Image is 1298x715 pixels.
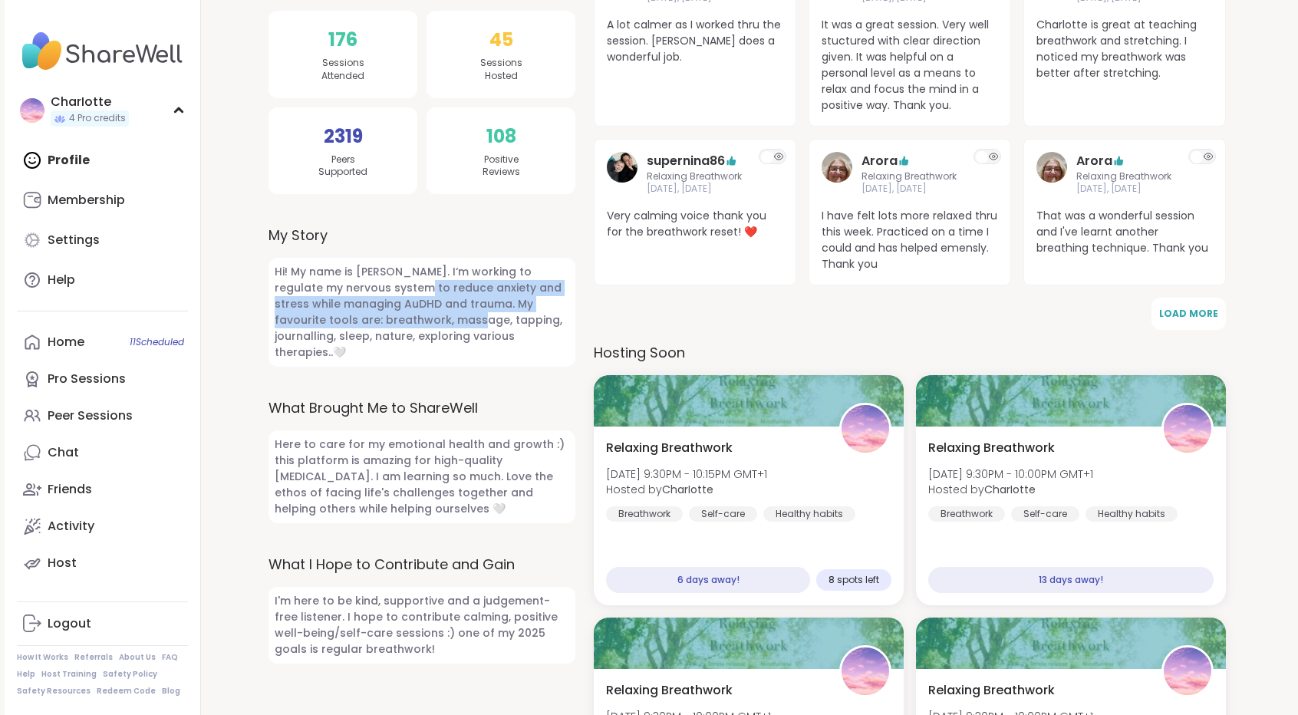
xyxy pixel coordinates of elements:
[928,681,1055,700] span: Relaxing Breathwork
[822,17,998,114] span: It was a great session. Very well stuctured with clear direction given. It was helpful on a perso...
[829,574,879,586] span: 8 spots left
[606,466,767,482] span: [DATE] 9:30PM - 10:15PM GMT+1
[1076,183,1173,196] span: [DATE], [DATE]
[842,405,889,453] img: CharIotte
[268,397,575,418] label: What Brought Me to ShareWell
[1164,405,1211,453] img: CharIotte
[48,615,91,632] div: Logout
[1159,307,1218,320] span: Load More
[268,258,575,367] span: Hi! My name is [PERSON_NAME]. I‘m working to regulate my nervous system to reduce anxiety and str...
[69,112,126,125] span: 4 Pro credits
[97,686,156,697] a: Redeem Code
[17,686,91,697] a: Safety Resources
[17,25,188,78] img: ShareWell Nav Logo
[822,152,852,183] img: Arora
[486,123,516,150] span: 108
[822,152,852,196] a: Arora
[48,555,77,572] div: Host
[606,681,733,700] span: Relaxing Breathwork
[17,262,188,298] a: Help
[17,669,35,680] a: Help
[606,567,810,593] div: 6 days away!
[268,225,575,245] label: My Story
[17,361,188,397] a: Pro Sessions
[17,471,188,508] a: Friends
[1036,208,1213,256] span: That was a wonderful session and I've learnt another breathing technique. Thank you
[1076,152,1112,170] a: Arora
[17,605,188,642] a: Logout
[48,407,133,424] div: Peer Sessions
[17,508,188,545] a: Activity
[48,192,125,209] div: Membership
[928,466,1093,482] span: [DATE] 9:30PM - 10:00PM GMT+1
[48,444,79,461] div: Chat
[607,17,783,65] span: A lot calmer as I worked thru the session. [PERSON_NAME] does a wonderful job.
[48,371,126,387] div: Pro Sessions
[647,152,725,170] a: supernina86
[861,170,958,183] span: Relaxing Breathwork
[607,152,637,183] img: supernina86
[928,567,1214,593] div: 13 days away!
[318,153,367,180] span: Peers Supported
[162,686,180,697] a: Blog
[1086,506,1178,522] div: Healthy habits
[861,152,898,170] a: Arora
[328,26,357,54] span: 176
[130,336,184,348] span: 11 Scheduled
[17,222,188,259] a: Settings
[842,647,889,695] img: CharIotte
[41,669,97,680] a: Host Training
[17,397,188,434] a: Peer Sessions
[928,482,1093,497] span: Hosted by
[489,26,513,54] span: 45
[268,430,575,523] span: Here to care for my emotional health and growth :) this platform is amazing for high-quality [MED...
[928,439,1055,457] span: Relaxing Breathwork
[861,183,958,196] span: [DATE], [DATE]
[119,652,156,663] a: About Us
[17,182,188,219] a: Membership
[48,518,94,535] div: Activity
[1151,298,1226,330] button: Load More
[483,153,520,180] span: Positive Reviews
[20,98,44,123] img: CharIotte
[162,652,178,663] a: FAQ
[689,506,757,522] div: Self-care
[17,545,188,582] a: Host
[606,439,733,457] span: Relaxing Breathwork
[17,652,68,663] a: How It Works
[928,506,1005,522] div: Breathwork
[51,94,129,110] div: CharIotte
[647,183,743,196] span: [DATE], [DATE]
[268,554,575,575] label: What I Hope to Contribute and Gain
[607,208,783,240] span: Very calming voice thank you for the breathwork reset! ❤️
[1036,152,1067,196] a: Arora
[1036,152,1067,183] img: Arora
[1164,647,1211,695] img: CharIotte
[103,669,157,680] a: Safety Policy
[324,123,363,150] span: 2319
[321,57,364,83] span: Sessions Attended
[1036,17,1213,81] span: Charlotte is great at teaching breathwork and stretching. I noticed my breathwork was better afte...
[1076,170,1173,183] span: Relaxing Breathwork
[984,482,1036,497] b: CharIotte
[662,482,713,497] b: CharIotte
[763,506,855,522] div: Healthy habits
[48,272,75,288] div: Help
[48,232,100,249] div: Settings
[17,324,188,361] a: Home11Scheduled
[48,481,92,498] div: Friends
[17,434,188,471] a: Chat
[594,342,1226,363] h3: Hosting Soon
[606,506,683,522] div: Breathwork
[606,482,767,497] span: Hosted by
[607,152,637,196] a: supernina86
[74,652,113,663] a: Referrals
[48,334,84,351] div: Home
[822,208,998,272] span: I have felt lots more relaxed thru this week. Practiced on a time I could and has helped emensly....
[268,587,575,664] span: I'm here to be kind, supportive and a judgement-free listener. I hope to contribute calming, posi...
[480,57,522,83] span: Sessions Hosted
[1011,506,1079,522] div: Self-care
[647,170,743,183] span: Relaxing Breathwork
